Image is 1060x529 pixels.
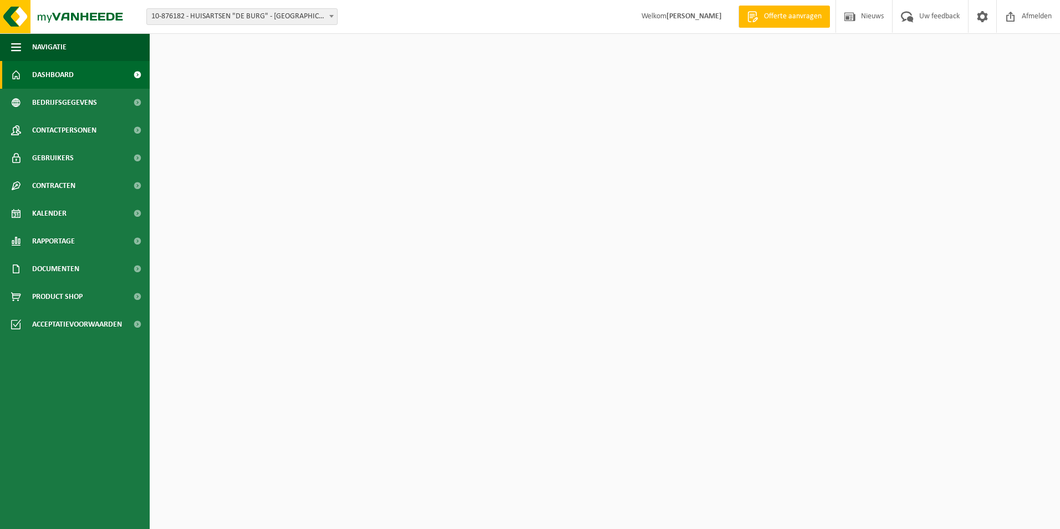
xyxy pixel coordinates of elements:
span: Kalender [32,200,67,227]
span: 10-876182 - HUISARTSEN "DE BURG" - LICHTERVELDE [146,8,338,25]
span: Bedrijfsgegevens [32,89,97,116]
span: Contactpersonen [32,116,96,144]
a: Offerte aanvragen [738,6,830,28]
span: Acceptatievoorwaarden [32,311,122,338]
span: 10-876182 - HUISARTSEN "DE BURG" - LICHTERVELDE [147,9,337,24]
span: Product Shop [32,283,83,311]
strong: [PERSON_NAME] [666,12,722,21]
span: Dashboard [32,61,74,89]
span: Documenten [32,255,79,283]
span: Rapportage [32,227,75,255]
span: Offerte aanvragen [761,11,824,22]
span: Contracten [32,172,75,200]
span: Gebruikers [32,144,74,172]
span: Navigatie [32,33,67,61]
